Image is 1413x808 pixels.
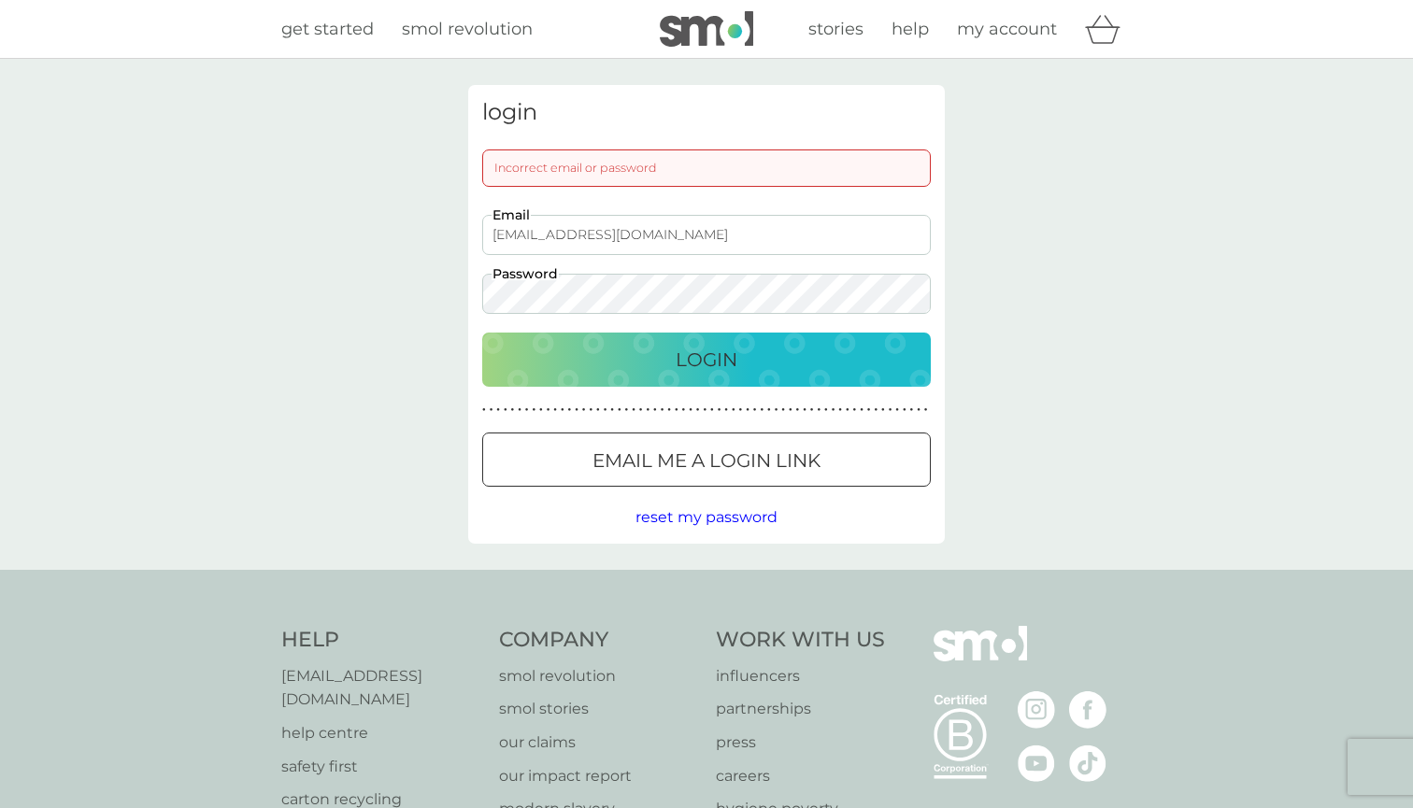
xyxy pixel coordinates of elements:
img: smol [660,11,753,47]
p: ● [732,405,735,415]
p: ● [539,405,543,415]
p: ● [860,405,863,415]
p: ● [682,405,686,415]
a: careers [716,764,885,788]
a: get started [281,16,374,43]
p: ● [867,405,871,415]
span: my account [957,19,1057,39]
p: ● [789,405,792,415]
p: ● [589,405,592,415]
p: ● [639,405,643,415]
a: help [892,16,929,43]
p: ● [547,405,550,415]
p: ● [689,405,692,415]
h4: Work With Us [716,626,885,655]
p: ● [625,405,629,415]
p: ● [618,405,621,415]
p: ● [753,405,757,415]
span: get started [281,19,374,39]
p: ● [838,405,842,415]
p: ● [568,405,572,415]
p: ● [746,405,749,415]
p: ● [525,405,529,415]
p: ● [561,405,564,415]
p: ● [810,405,814,415]
a: safety first [281,755,480,779]
a: stories [808,16,863,43]
a: smol revolution [402,16,533,43]
p: ● [874,405,878,415]
p: ● [910,405,914,415]
p: ● [575,405,578,415]
p: ● [895,405,899,415]
p: ● [703,405,706,415]
p: ● [781,405,785,415]
p: ● [490,405,493,415]
a: [EMAIL_ADDRESS][DOMAIN_NAME] [281,664,480,712]
p: ● [846,405,849,415]
p: ● [881,405,885,415]
p: ● [903,405,906,415]
p: ● [532,405,535,415]
img: visit the smol Instagram page [1018,691,1055,729]
div: Incorrect email or password [482,149,931,187]
p: ● [504,405,507,415]
button: Email me a login link [482,432,931,487]
img: visit the smol Tiktok page [1069,744,1106,782]
a: press [716,730,885,755]
img: visit the smol Facebook page [1069,691,1106,729]
p: ● [482,405,486,415]
button: Login [482,333,931,387]
a: our impact report [499,764,698,788]
p: ● [796,405,800,415]
p: ● [610,405,614,415]
p: ● [653,405,657,415]
a: smol stories [499,697,698,721]
p: Login [676,345,737,375]
h4: Company [499,626,698,655]
p: ● [760,405,764,415]
p: ● [853,405,857,415]
p: ● [724,405,728,415]
button: reset my password [635,505,778,530]
a: smol revolution [499,664,698,688]
a: my account [957,16,1057,43]
p: ● [739,405,743,415]
p: ● [824,405,828,415]
a: help centre [281,721,480,745]
span: reset my password [635,508,778,526]
div: basket [1085,10,1132,48]
span: smol revolution [402,19,533,39]
p: ● [767,405,771,415]
img: visit the smol Youtube page [1018,744,1055,782]
p: ● [511,405,515,415]
p: ● [675,405,678,415]
a: influencers [716,664,885,688]
p: ● [718,405,721,415]
p: ● [803,405,806,415]
a: partnerships [716,697,885,721]
p: ● [889,405,892,415]
p: ● [775,405,778,415]
p: ● [817,405,821,415]
p: ● [661,405,664,415]
p: ● [596,405,600,415]
p: ● [832,405,835,415]
p: ● [917,405,921,415]
p: ● [696,405,700,415]
p: ● [924,405,928,415]
img: smol [934,626,1027,689]
p: ● [604,405,607,415]
span: help [892,19,929,39]
p: ● [582,405,586,415]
